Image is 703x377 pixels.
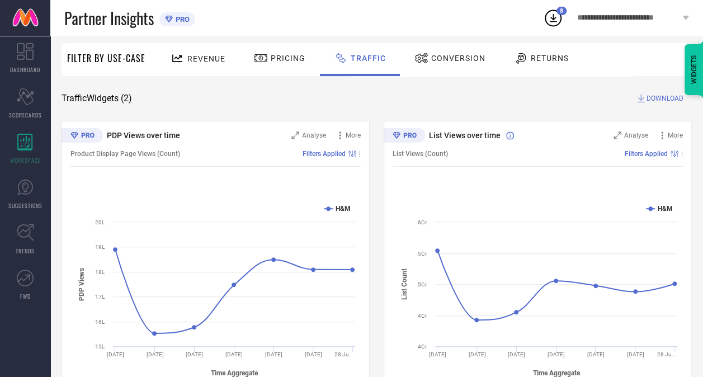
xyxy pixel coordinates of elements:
[10,65,40,74] span: DASHBOARD
[531,54,569,63] span: Returns
[107,131,180,140] span: PDP Views over time
[429,351,446,357] text: [DATE]
[384,128,425,145] div: Premium
[187,54,225,63] span: Revenue
[658,205,673,213] text: H&M
[95,219,105,225] text: 20L
[359,150,361,158] span: |
[62,128,103,145] div: Premium
[302,131,326,139] span: Analyse
[10,156,41,164] span: WORKSPACE
[681,150,683,158] span: |
[393,150,448,158] span: List Views (Count)
[625,150,668,158] span: Filters Applied
[614,131,621,139] svg: Zoom
[211,369,258,377] tspan: Time Aggregate
[16,247,35,255] span: TRENDS
[668,131,683,139] span: More
[508,351,525,357] text: [DATE]
[334,351,353,357] text: 28 Ju…
[95,319,105,325] text: 16L
[627,351,644,357] text: [DATE]
[9,111,42,119] span: SCORECARDS
[346,131,361,139] span: More
[560,7,563,15] span: 8
[62,93,132,104] span: Traffic Widgets ( 2 )
[95,294,105,300] text: 17L
[271,54,305,63] span: Pricing
[548,351,565,357] text: [DATE]
[431,54,485,63] span: Conversion
[291,131,299,139] svg: Zoom
[647,93,683,104] span: DOWNLOAD
[418,219,427,225] text: 6Cr
[418,251,427,257] text: 5Cr
[429,131,501,140] span: List Views over time
[265,351,282,357] text: [DATE]
[146,351,163,357] text: [DATE]
[624,131,648,139] span: Analyse
[533,369,581,377] tspan: Time Aggregate
[418,343,427,350] text: 4Cr
[186,351,203,357] text: [DATE]
[418,281,427,288] text: 5Cr
[225,351,243,357] text: [DATE]
[543,8,563,28] div: Open download list
[95,269,105,275] text: 18L
[78,267,86,300] tspan: PDP Views
[303,150,346,158] span: Filters Applied
[20,292,31,300] span: FWD
[351,54,386,63] span: Traffic
[587,351,605,357] text: [DATE]
[107,351,124,357] text: [DATE]
[400,268,408,300] tspan: List Count
[173,15,190,23] span: PRO
[95,244,105,250] text: 19L
[418,313,427,319] text: 4Cr
[305,351,322,357] text: [DATE]
[64,7,154,30] span: Partner Insights
[95,343,105,350] text: 15L
[70,150,180,158] span: Product Display Page Views (Count)
[8,201,43,210] span: SUGGESTIONS
[657,351,675,357] text: 28 Ju…
[468,351,485,357] text: [DATE]
[336,205,351,213] text: H&M
[67,51,145,65] span: Filter By Use-Case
